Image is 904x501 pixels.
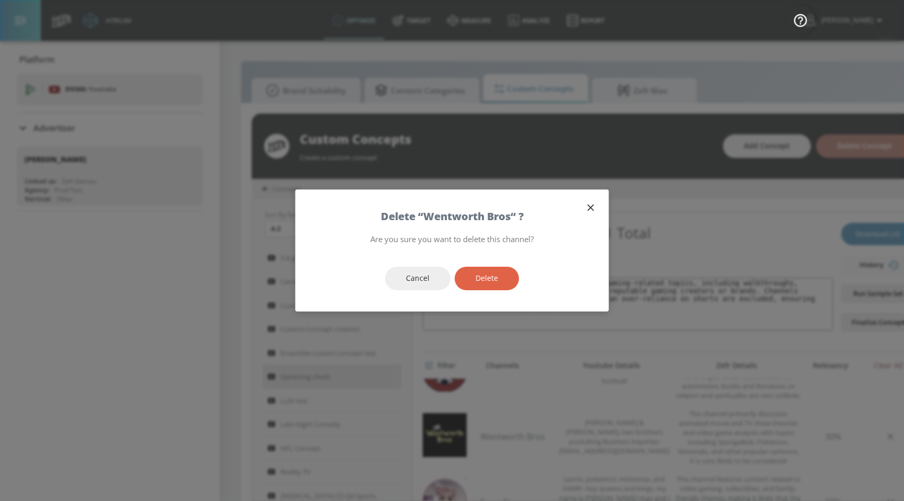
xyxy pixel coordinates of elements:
[406,272,430,285] span: Cancel
[317,211,587,222] h5: Delete “ Wentworth Bros “ ?
[317,232,587,246] p: Are you sure you want to delete this channel?
[476,272,498,285] span: Delete
[786,5,815,35] button: Open Resource Center
[455,267,519,290] button: Delete
[385,267,450,290] button: Cancel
